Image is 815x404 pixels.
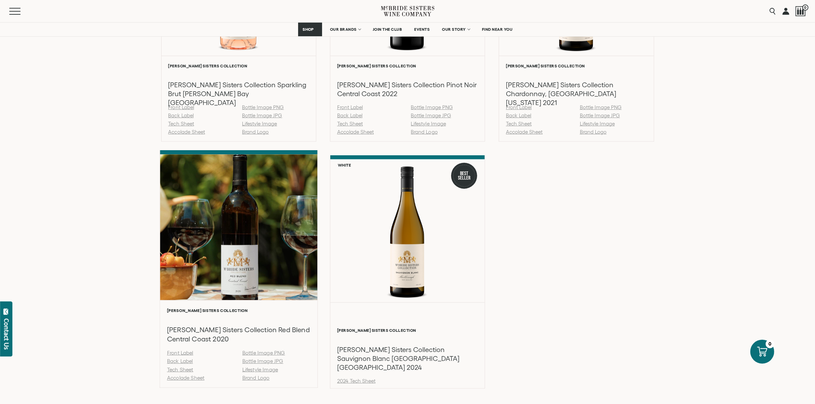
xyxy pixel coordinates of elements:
a: Bottle Image PNG [242,104,284,110]
a: Brand Logo [242,129,269,135]
a: EVENTS [410,23,434,36]
a: Front Label [167,350,193,356]
span: SHOP [303,27,314,32]
a: Brand Logo [580,129,607,135]
h6: [PERSON_NAME] Sisters Collection [337,64,478,68]
a: JOIN THE CLUB [368,23,407,36]
a: Lifestyle Image [242,367,278,373]
a: Front Label [506,104,532,110]
a: Back Label [506,113,531,118]
h6: [PERSON_NAME] Sisters Collection [167,309,310,313]
button: Mobile Menu Trigger [9,8,34,15]
h6: White [338,163,351,167]
div: 0 [766,340,774,348]
a: 2024 Tech Sheet [337,378,375,384]
span: FIND NEAR YOU [482,27,513,32]
a: Brand Logo [242,375,269,381]
a: Accolade Sheet [167,375,204,381]
a: Tech Sheet [337,121,363,127]
a: Bottle Image PNG [580,104,622,110]
a: Lifestyle Image [411,121,446,127]
span: OUR BRANDS [330,27,357,32]
a: Tech Sheet [168,121,194,127]
a: Back Label [337,113,362,118]
a: Accolade Sheet [506,129,543,135]
a: OUR BRANDS [326,23,365,36]
a: Bottle Image JPG [411,113,451,118]
a: Front Label [337,104,363,110]
h3: [PERSON_NAME] Sisters Collection Red Blend Central Coast 2020 [167,326,310,344]
span: EVENTS [414,27,430,32]
span: OUR STORY [442,27,466,32]
a: Front Label [168,104,194,110]
a: Bottle Image JPG [580,113,620,118]
h3: [PERSON_NAME] Sisters Collection Chardonnay, [GEOGRAPHIC_DATA][US_STATE] 2021 [506,80,647,107]
a: SHOP [298,23,322,36]
div: Contact Us [3,318,10,350]
a: Accolade Sheet [168,129,205,135]
a: Back Label [168,113,194,118]
h6: [PERSON_NAME] Sisters Collection [168,64,309,68]
a: Bottle Image JPG [242,359,283,364]
a: Lifestyle Image [242,121,277,127]
a: Lifestyle Image [580,121,615,127]
h3: [PERSON_NAME] Sisters Collection Sparkling Brut [PERSON_NAME] Bay [GEOGRAPHIC_DATA] [168,80,309,107]
a: Tech Sheet [506,121,532,127]
a: Tech Sheet [167,367,193,373]
a: Bottle Image PNG [242,350,285,356]
a: Accolade Sheet [337,129,374,135]
h3: [PERSON_NAME] Sisters Collection Pinot Noir Central Coast 2022 [337,80,478,98]
a: FIND NEAR YOU [477,23,517,36]
a: OUR STORY [437,23,474,36]
h6: [PERSON_NAME] Sisters Collection [506,64,647,68]
a: Back Label [167,359,193,364]
h3: [PERSON_NAME] Sisters Collection Sauvignon Blanc [GEOGRAPHIC_DATA] [GEOGRAPHIC_DATA] 2024 [337,345,478,372]
a: Brand Logo [411,129,437,135]
a: Bottle Image PNG [411,104,453,110]
a: Bottle Image JPG [242,113,282,118]
span: JOIN THE CLUB [373,27,402,32]
span: 0 [802,4,808,11]
h6: [PERSON_NAME] Sisters Collection [337,328,478,333]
